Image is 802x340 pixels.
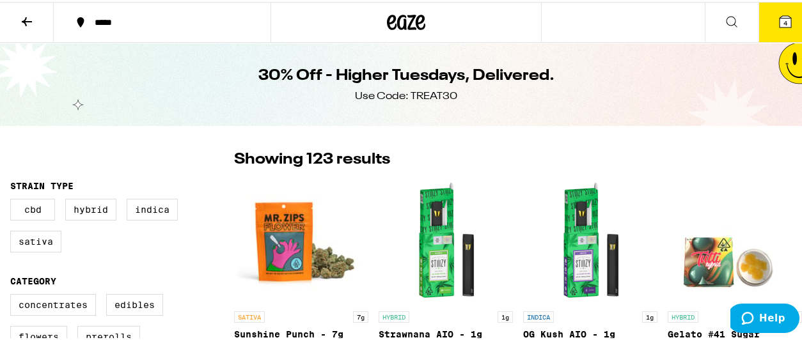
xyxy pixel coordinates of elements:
label: Concentrates [10,292,96,314]
label: Edibles [106,292,163,314]
img: Mr. Zips - Sunshine Punch - 7g [234,175,368,303]
div: Use Code: TREAT30 [355,88,457,102]
label: Indica [127,197,178,219]
p: Strawnana AIO - 1g [379,327,513,337]
p: Showing 123 results [234,147,390,169]
p: OG Kush AIO - 1g [523,327,657,337]
p: 7g [353,309,368,321]
label: CBD [10,197,55,219]
label: Sativa [10,229,61,251]
iframe: Opens a widget where you can find more information [730,302,799,334]
h1: 30% Off - Higher Tuesdays, Delivered. [258,63,554,85]
img: STIIIZY - OG Kush AIO - 1g [526,175,654,303]
p: HYBRID [668,309,698,321]
p: HYBRID [379,309,409,321]
legend: Strain Type [10,179,74,189]
img: Tutti - Gelato #41 Sugar Diamonds - 1g [671,175,799,303]
p: 1g [642,309,657,321]
p: SATIVA [234,309,265,321]
p: INDICA [523,309,554,321]
img: STIIIZY - Strawnana AIO - 1g [382,175,510,303]
legend: Category [10,274,56,284]
label: Hybrid [65,197,116,219]
span: 4 [783,17,787,25]
p: Sunshine Punch - 7g [234,327,368,337]
p: 1g [498,309,513,321]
